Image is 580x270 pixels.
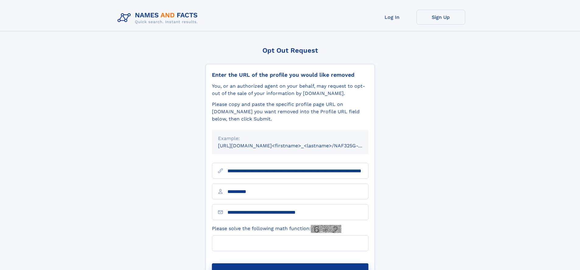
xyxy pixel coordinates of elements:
[212,101,368,123] div: Please copy and paste the specific profile page URL on [DOMAIN_NAME] you want removed into the Pr...
[417,10,465,25] a: Sign Up
[212,72,368,78] div: Enter the URL of the profile you would like removed
[368,10,417,25] a: Log In
[212,82,368,97] div: You, or an authorized agent on your behalf, may request to opt-out of the sale of your informatio...
[206,47,375,54] div: Opt Out Request
[115,10,203,26] img: Logo Names and Facts
[218,135,362,142] div: Example:
[218,143,380,149] small: [URL][DOMAIN_NAME]<firstname>_<lastname>/NAF325G-xxxxxxxx
[212,225,341,233] label: Please solve the following math function:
